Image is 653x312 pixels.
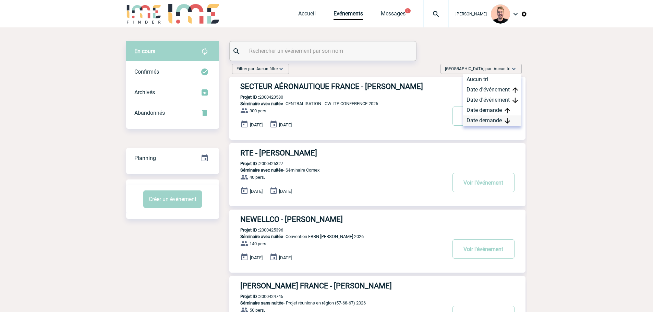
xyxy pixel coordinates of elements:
img: arrow_upward.png [505,108,510,113]
button: Voir l'événement [452,107,515,126]
div: Retrouvez ici tous vos événements organisés par date et état d'avancement [126,148,219,169]
span: Aucun filtre [256,66,278,71]
button: Voir l'événement [452,173,515,192]
div: Date demande [463,115,521,126]
p: 2000423580 [229,95,283,100]
span: Séminaire sans nuitée [240,300,283,305]
img: baseline_expand_more_white_24dp-b.png [510,65,517,72]
p: 2000424745 [229,294,283,299]
span: Archivés [134,89,155,96]
img: 129741-1.png [491,4,510,24]
div: Aucun tri [463,74,521,85]
b: Projet ID : [240,161,259,166]
div: Date d'événement [463,85,521,95]
span: En cours [134,48,155,54]
a: Messages [381,10,406,20]
span: [DATE] [279,122,292,127]
div: Retrouvez ici tous vos évènements avant confirmation [126,41,219,62]
p: - CENTRALISATION - CW ITP CONFERENCE 2026 [229,101,446,106]
div: Retrouvez ici tous les événements que vous avez décidé d'archiver [126,82,219,103]
p: 2000425327 [229,161,283,166]
img: arrow_downward.png [505,118,510,124]
p: 2000425396 [229,227,283,233]
p: - Séminaire Comex [229,167,446,173]
span: [DATE] [250,189,263,194]
a: [PERSON_NAME] FRANCE - [PERSON_NAME] [229,282,525,290]
a: NEWELLCO - [PERSON_NAME] [229,215,525,224]
span: [DATE] [279,255,292,260]
p: - Projet réunions en région (57-68-67) 2026 [229,300,446,305]
button: Créer un événement [143,190,202,208]
span: Planning [134,155,156,161]
b: Projet ID : [240,294,259,299]
img: arrow_downward.png [512,98,518,103]
a: RTE - [PERSON_NAME] [229,149,525,157]
input: Rechercher un événement par son nom [247,46,400,56]
span: Confirmés [134,68,159,75]
h3: SECTEUR AÉRONAUTIQUE FRANCE - [PERSON_NAME] [240,82,446,91]
button: 2 [405,8,411,13]
img: baseline_expand_more_white_24dp-b.png [278,65,285,72]
span: [PERSON_NAME] [456,12,487,16]
span: 40 pers. [250,175,265,180]
h3: [PERSON_NAME] FRANCE - [PERSON_NAME] [240,282,446,290]
span: Séminaire avec nuitée [240,167,283,173]
a: SECTEUR AÉRONAUTIQUE FRANCE - [PERSON_NAME] [229,82,525,91]
span: [DATE] [279,189,292,194]
h3: RTE - [PERSON_NAME] [240,149,446,157]
span: 300 pers. [250,108,267,113]
span: Séminaire avec nuitée [240,101,283,106]
h3: NEWELLCO - [PERSON_NAME] [240,215,446,224]
img: arrow_upward.png [512,87,518,93]
a: Accueil [298,10,316,20]
p: - Convention FRBN [PERSON_NAME] 2026 [229,234,446,239]
span: Filtrer par : [237,65,278,72]
span: Aucun tri [494,66,510,71]
b: Projet ID : [240,95,259,100]
button: Voir l'événement [452,239,515,259]
b: Projet ID : [240,227,259,233]
img: IME-Finder [126,4,162,24]
div: Retrouvez ici tous vos événements annulés [126,103,219,123]
span: Abandonnés [134,110,165,116]
span: [DATE] [250,122,263,127]
a: Evénements [334,10,363,20]
span: [DATE] [250,255,263,260]
span: Séminaire avec nuitée [240,234,283,239]
span: [GEOGRAPHIC_DATA] par : [445,65,510,72]
a: Planning [126,148,219,168]
span: 140 pers. [250,241,267,246]
div: Date d'événement [463,95,521,105]
div: Date demande [463,105,521,115]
